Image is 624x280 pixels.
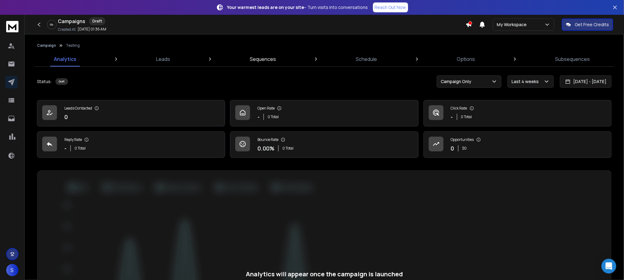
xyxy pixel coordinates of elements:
[6,264,18,276] button: S
[246,52,280,66] a: Sequences
[37,131,225,158] a: Reply Rate-0 Total
[551,52,594,66] a: Subsequences
[257,144,274,153] p: 0.00 %
[451,144,454,153] p: 0
[230,100,418,126] a: Open Rate-0 Total
[453,52,479,66] a: Options
[602,259,616,274] div: Open Intercom Messenger
[78,27,106,32] p: [DATE] 01:36 AM
[423,131,612,158] a: Opportunities0$0
[461,114,472,119] p: 0 Total
[375,4,406,10] p: Reach Out Now
[230,131,418,158] a: Bounce Rate0.00%0 Total
[575,22,609,28] p: Get Free Credits
[457,55,475,63] p: Options
[37,100,225,126] a: Leads Contacted0
[497,22,529,28] p: My Workspace
[89,17,105,25] div: Draft
[282,146,294,151] p: 0 Total
[512,78,541,85] p: Last 4 weeks
[423,100,612,126] a: Click Rate-0 Total
[373,2,408,12] a: Reach Out Now
[356,55,377,63] p: Schedule
[268,114,279,119] p: 0 Total
[75,146,86,151] p: 0 Total
[560,75,612,88] button: [DATE] - [DATE]
[555,55,590,63] p: Subsequences
[58,18,85,25] h1: Campaigns
[352,52,381,66] a: Schedule
[37,43,56,48] button: Campaign
[58,27,76,32] p: Created At:
[441,78,474,85] p: Campaign Only
[227,4,304,10] strong: Your warmest leads are on your site
[50,23,54,26] p: 0 %
[64,106,92,111] p: Leads Contacted
[562,18,613,31] button: Get Free Credits
[257,106,275,111] p: Open Rate
[227,4,368,10] p: – Turn visits into conversations
[250,55,276,63] p: Sequences
[66,43,80,48] p: Testing
[54,55,76,63] p: Analytics
[257,113,260,121] p: -
[451,113,453,121] p: -
[55,78,68,85] div: Draft
[50,52,80,66] a: Analytics
[64,113,68,121] p: 0
[246,270,403,278] div: Analytics will appear once the campaign is launched
[6,21,18,32] img: logo
[37,78,52,85] p: Status:
[64,137,82,142] p: Reply Rate
[152,52,174,66] a: Leads
[257,137,278,142] p: Bounce Rate
[451,106,467,111] p: Click Rate
[156,55,170,63] p: Leads
[462,146,467,151] p: $ 0
[451,137,474,142] p: Opportunities
[64,144,67,153] p: -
